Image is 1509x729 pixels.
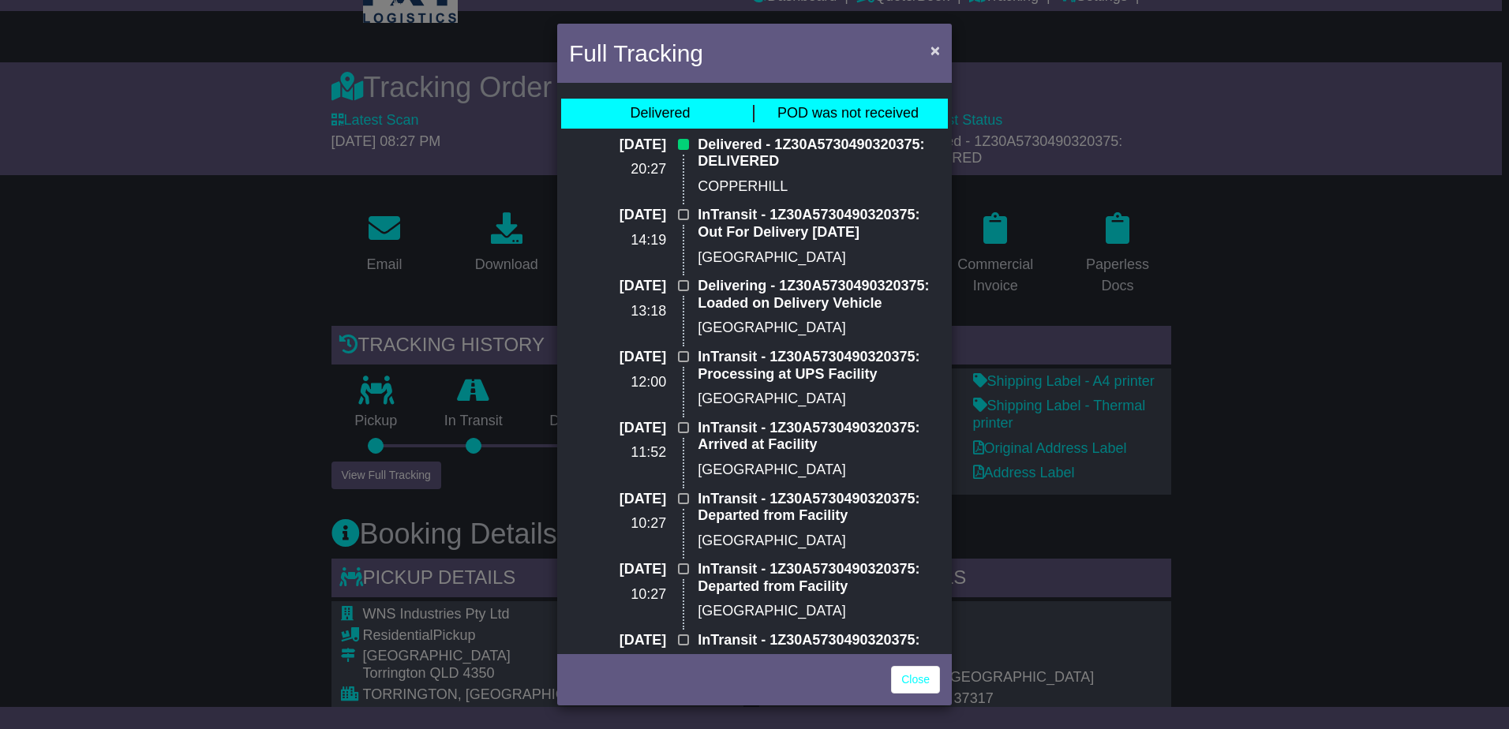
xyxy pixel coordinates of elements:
[923,34,948,66] button: Close
[569,586,666,604] p: 10:27
[569,278,666,295] p: [DATE]
[569,491,666,508] p: [DATE]
[698,420,940,454] p: InTransit - 1Z30A5730490320375: Arrived at Facility
[569,515,666,533] p: 10:27
[698,320,940,337] p: [GEOGRAPHIC_DATA]
[777,105,919,121] span: POD was not received
[698,491,940,525] p: InTransit - 1Z30A5730490320375: Departed from Facility
[698,136,940,170] p: Delivered - 1Z30A5730490320375: DELIVERED
[569,207,666,224] p: [DATE]
[930,41,940,59] span: ×
[698,278,940,312] p: Delivering - 1Z30A5730490320375: Loaded on Delivery Vehicle
[569,444,666,462] p: 11:52
[569,36,703,71] h4: Full Tracking
[698,462,940,479] p: [GEOGRAPHIC_DATA]
[698,391,940,408] p: [GEOGRAPHIC_DATA]
[891,666,940,693] a: Close
[698,533,940,550] p: [GEOGRAPHIC_DATA]
[698,207,940,241] p: InTransit - 1Z30A5730490320375: Out For Delivery [DATE]
[698,178,940,196] p: COPPERHILL
[698,632,940,666] p: InTransit - 1Z30A5730490320375: Import Scan
[698,603,940,620] p: [GEOGRAPHIC_DATA]
[569,349,666,366] p: [DATE]
[569,303,666,320] p: 13:18
[569,136,666,154] p: [DATE]
[569,374,666,391] p: 12:00
[698,249,940,267] p: [GEOGRAPHIC_DATA]
[698,349,940,383] p: InTransit - 1Z30A5730490320375: Processing at UPS Facility
[569,632,666,649] p: [DATE]
[569,420,666,437] p: [DATE]
[569,161,666,178] p: 20:27
[569,561,666,578] p: [DATE]
[698,561,940,595] p: InTransit - 1Z30A5730490320375: Departed from Facility
[569,232,666,249] p: 14:19
[630,105,690,122] div: Delivered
